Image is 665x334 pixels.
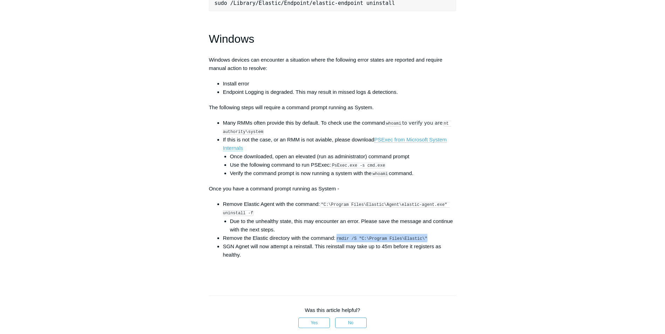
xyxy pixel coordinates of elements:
li: SGN Agnet will now attempt a reinstall. This reinstall may take up to 45m before it registers as ... [223,242,456,259]
li: Remove Elastic Agent with the command: [223,200,456,234]
code: nt authority\system [223,121,452,135]
code: rmdir /S "C:\Program Files\Elastic\" [336,236,428,242]
span: Was this article helpful? [305,307,360,313]
a: PSExec from Microsoft System Internals [223,137,447,151]
li: Once downloaded, open an elevated (run as administrator) command prompt [230,152,456,161]
li: Remove the Elastic directory with the command: [223,234,456,242]
button: This article was helpful [298,318,330,328]
code: whoami [386,121,401,126]
li: Many RMMs often provide this by default. To check use the command [223,119,456,135]
code: "C:\Program Files\Elastic\Agent\elastic-agent.exe" uninstall -f [223,202,450,216]
p: The following steps will require a command prompt running as System. [209,103,456,112]
code: whoami [372,171,388,177]
h1: Windows [209,30,456,48]
li: Due to the unhealthy state, this may encounter an error. Please save the message and continue wit... [230,217,456,234]
li: If this is not the case, or an RMM is not aviable, please download [223,135,456,178]
li: Install error [223,79,456,88]
span: to verify you are [402,120,442,126]
p: Windows devices can encounter a situation where the following error states are reported and requi... [209,56,456,72]
code: PsExec.exe -s cmd.exe [332,163,385,168]
button: This article was not helpful [335,318,367,328]
li: Endpoint Logging is degraded. This may result in missed logs & detections. [223,88,456,96]
li: Verify the command prompt is now running a system with the command. [230,169,456,178]
p: Once you have a command prompt running as System - [209,185,456,193]
li: Use the following command to run PSExec: [230,161,456,169]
